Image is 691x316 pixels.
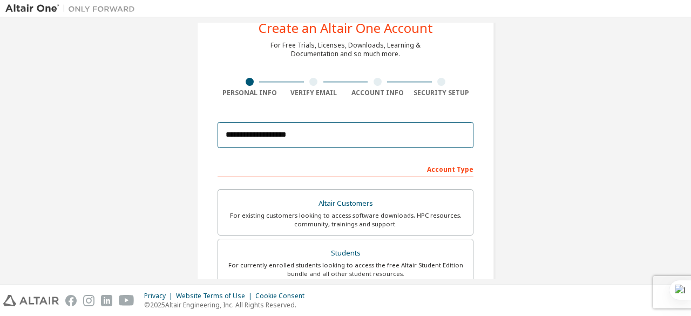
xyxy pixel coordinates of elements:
[65,295,77,306] img: facebook.svg
[255,292,311,300] div: Cookie Consent
[176,292,255,300] div: Website Terms of Use
[225,211,466,228] div: For existing customers looking to access software downloads, HPC resources, community, trainings ...
[225,261,466,278] div: For currently enrolled students looking to access the free Altair Student Edition bundle and all ...
[119,295,134,306] img: youtube.svg
[225,196,466,211] div: Altair Customers
[101,295,112,306] img: linkedin.svg
[270,41,421,58] div: For Free Trials, Licenses, Downloads, Learning & Documentation and so much more.
[259,22,433,35] div: Create an Altair One Account
[345,89,410,97] div: Account Info
[83,295,94,306] img: instagram.svg
[410,89,474,97] div: Security Setup
[218,160,473,177] div: Account Type
[225,246,466,261] div: Students
[5,3,140,14] img: Altair One
[144,300,311,310] p: © 2025 Altair Engineering, Inc. All Rights Reserved.
[3,295,59,306] img: altair_logo.svg
[282,89,346,97] div: Verify Email
[144,292,176,300] div: Privacy
[218,89,282,97] div: Personal Info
